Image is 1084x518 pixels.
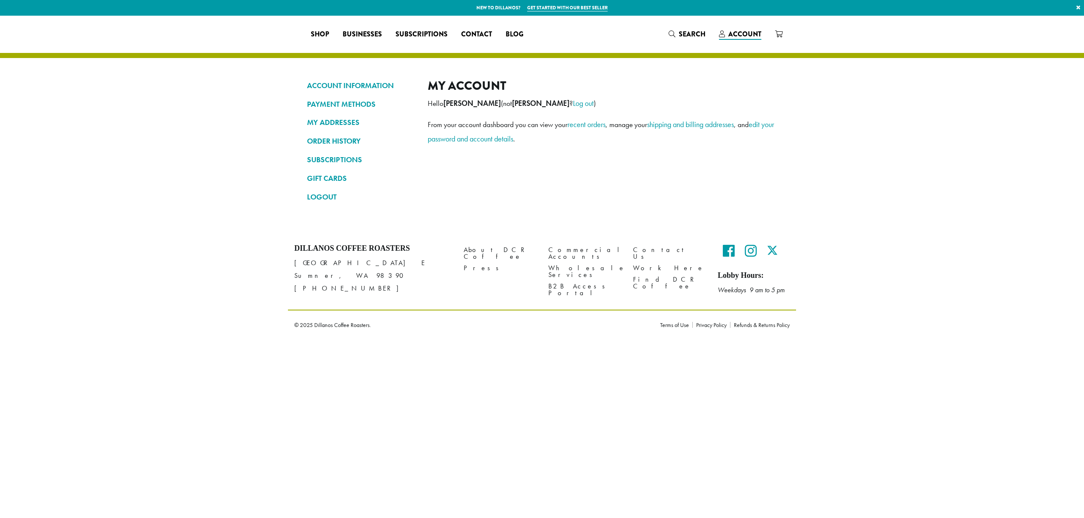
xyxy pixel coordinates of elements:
[428,78,777,93] h2: My account
[647,119,734,129] a: shipping and billing addresses
[304,28,336,41] a: Shop
[443,99,501,108] strong: [PERSON_NAME]
[567,119,606,129] a: recent orders
[307,78,415,93] a: ACCOUNT INFORMATION
[633,263,705,274] a: Work Here
[512,99,570,108] strong: [PERSON_NAME]
[464,244,536,262] a: About DCR Coffee
[307,152,415,167] a: SUBSCRIPTIONS
[573,98,594,108] a: Log out
[548,244,620,262] a: Commercial Accounts
[307,171,415,186] a: GIFT CARDS
[294,322,647,328] p: © 2025 Dillanos Coffee Roasters.
[728,29,761,39] span: Account
[718,271,790,280] h5: Lobby Hours:
[307,78,415,211] nav: Account pages
[343,29,382,40] span: Businesses
[307,115,415,130] a: MY ADDRESSES
[307,97,415,111] a: PAYMENT METHODS
[311,29,329,40] span: Shop
[294,244,451,253] h4: Dillanos Coffee Roasters
[464,263,536,274] a: Press
[307,190,415,204] a: LOGOUT
[548,263,620,281] a: Wholesale Services
[679,29,705,39] span: Search
[461,29,492,40] span: Contact
[307,134,415,148] a: ORDER HISTORY
[428,117,777,146] p: From your account dashboard you can view your , manage your , and .
[692,322,730,328] a: Privacy Policy
[718,285,785,294] em: Weekdays 9 am to 5 pm
[633,274,705,292] a: Find DCR Coffee
[548,281,620,299] a: B2B Access Portal
[660,322,692,328] a: Terms of Use
[395,29,448,40] span: Subscriptions
[730,322,790,328] a: Refunds & Returns Policy
[662,27,712,41] a: Search
[294,257,451,295] p: [GEOGRAPHIC_DATA] E Sumner, WA 98390 [PHONE_NUMBER]
[428,96,777,111] p: Hello (not ? )
[527,4,608,11] a: Get started with our best seller
[633,244,705,262] a: Contact Us
[506,29,523,40] span: Blog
